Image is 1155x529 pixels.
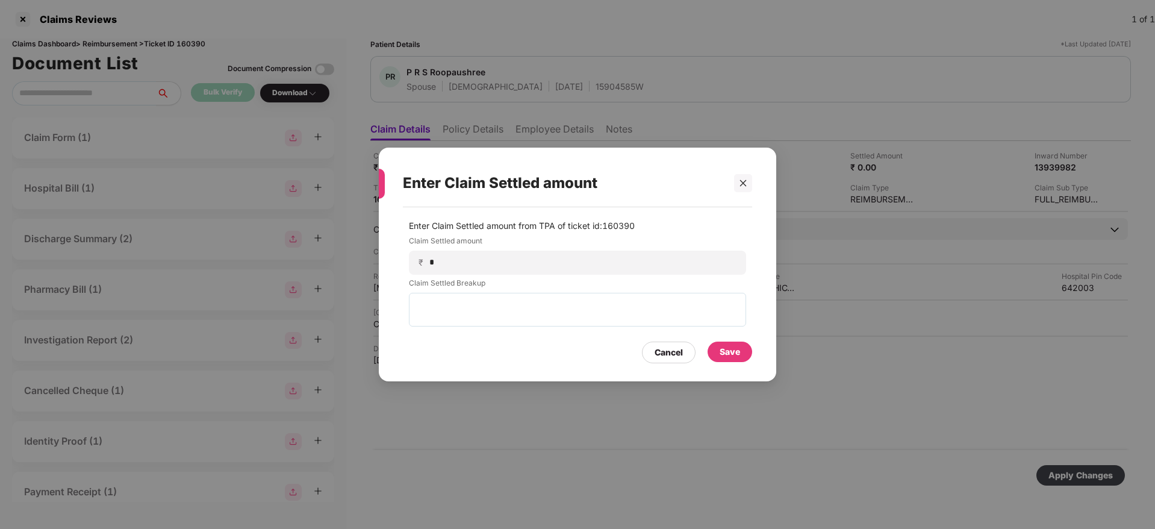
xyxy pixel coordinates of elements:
[419,257,428,268] span: ₹
[409,278,746,293] label: Claim Settled Breakup
[655,346,683,359] div: Cancel
[409,219,746,233] p: Enter Claim Settled amount from TPA of ticket id: 160390
[720,345,740,358] div: Save
[409,236,746,251] label: Claim Settled amount
[403,160,723,207] div: Enter Claim Settled amount
[739,179,747,187] span: close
